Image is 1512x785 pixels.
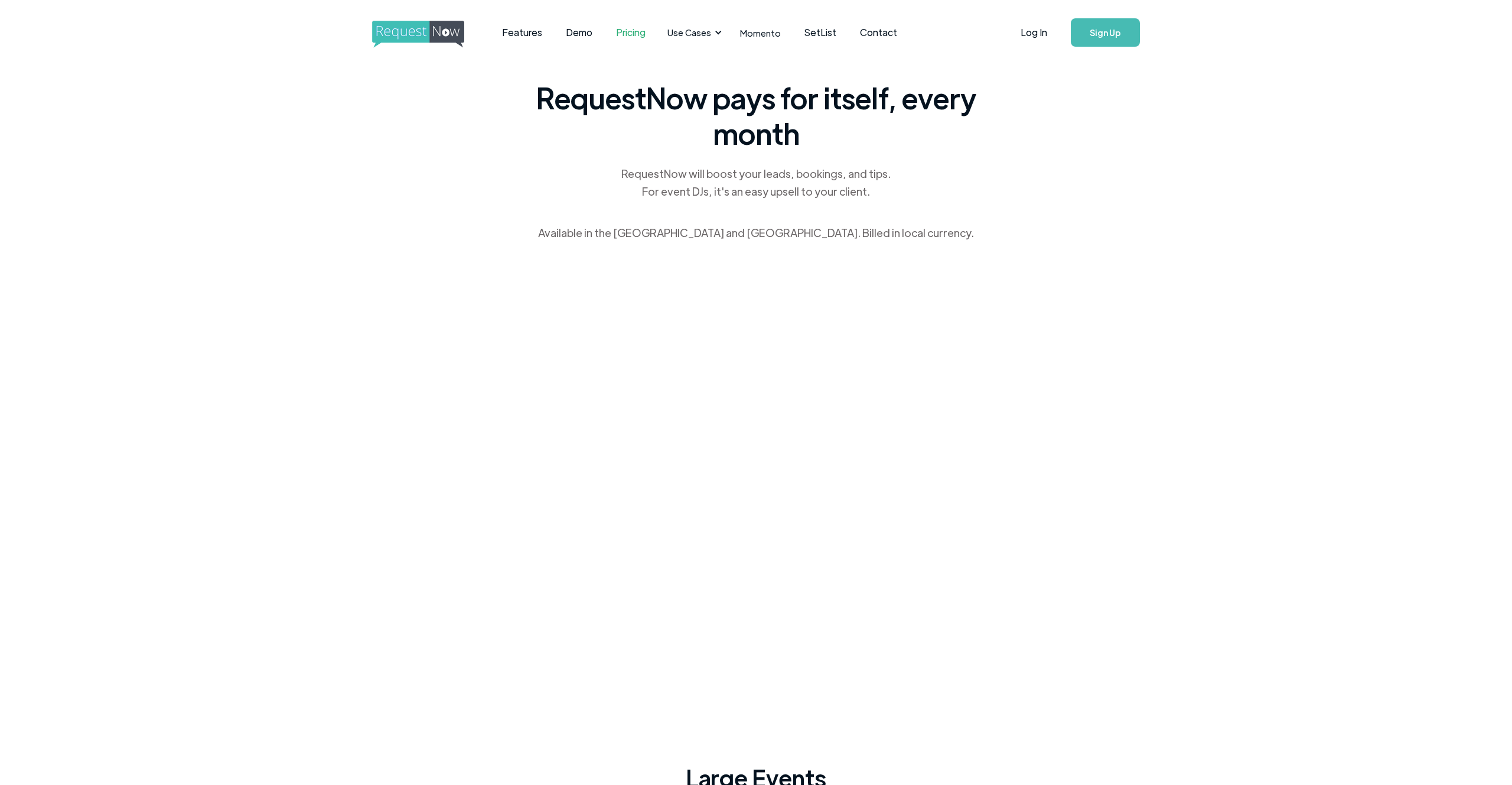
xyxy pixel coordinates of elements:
a: Sign Up [1071,18,1140,47]
span: RequestNow pays for itself, every month [532,80,980,151]
a: Pricing [604,14,657,51]
a: SetList [793,14,848,51]
div: Use Cases [667,26,711,39]
a: Demo [554,14,604,51]
a: home [372,21,461,44]
div: RequestNow will boost your leads, bookings, and tips. For event DJs, it's an easy upsell to your ... [620,165,892,200]
img: requestnow logo [372,21,486,48]
a: Log In [1009,12,1059,53]
div: Use Cases [660,14,725,51]
a: Momento [728,15,793,50]
div: Available in the [GEOGRAPHIC_DATA] and [GEOGRAPHIC_DATA]. Billed in local currency. [538,224,974,242]
a: Contact [848,14,909,51]
a: Features [490,14,554,51]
